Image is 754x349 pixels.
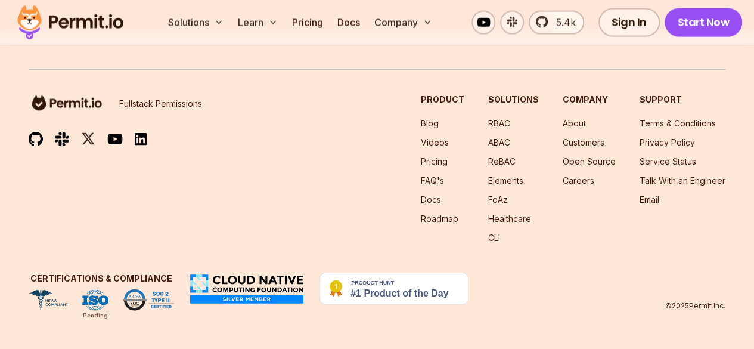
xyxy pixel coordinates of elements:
[333,11,365,35] a: Docs
[563,156,616,166] a: Open Source
[640,118,716,128] a: Terms & Conditions
[370,11,437,35] button: Company
[29,290,68,311] img: HIPAA
[488,94,539,106] h3: Solutions
[287,11,328,35] a: Pricing
[319,273,468,305] img: Permit.io - Never build permissions again | Product Hunt
[640,94,725,106] h3: Support
[488,194,508,205] a: FoAz
[421,194,441,205] a: Docs
[488,118,510,128] a: RBAC
[563,118,586,128] a: About
[640,156,696,166] a: Service Status
[488,156,516,166] a: ReBAC
[233,11,283,35] button: Learn
[563,175,594,186] a: Careers
[29,273,174,285] h3: Certifications & Compliance
[29,94,105,113] img: logo
[488,214,531,224] a: Healthcare
[488,175,523,186] a: Elements
[421,118,439,128] a: Blog
[665,8,743,37] a: Start Now
[55,131,69,147] img: slack
[82,290,108,311] img: ISO
[640,175,725,186] a: Talk With an Engineer
[488,137,510,147] a: ABAC
[123,289,174,311] img: SOC
[640,194,659,205] a: Email
[83,311,108,320] div: Pending
[549,16,576,30] span: 5.4k
[135,132,147,146] img: linkedin
[563,137,604,147] a: Customers
[421,137,449,147] a: Videos
[640,137,695,147] a: Privacy Policy
[598,8,660,37] a: Sign In
[488,233,500,243] a: CLI
[665,301,725,311] p: © 2025 Permit Inc.
[12,2,129,43] img: Permit logo
[29,132,43,147] img: github
[81,132,95,147] img: twitter
[119,98,202,110] p: Fullstack Permissions
[421,175,444,186] a: FAQ's
[563,94,616,106] h3: Company
[421,94,464,106] h3: Product
[529,11,584,35] a: 5.4k
[421,214,458,224] a: Roadmap
[421,156,448,166] a: Pricing
[163,11,228,35] button: Solutions
[107,132,123,146] img: youtube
